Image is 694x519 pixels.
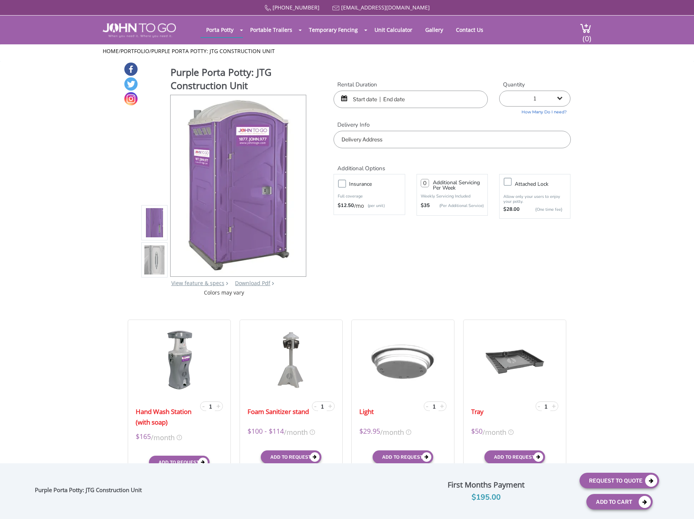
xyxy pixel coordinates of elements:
[359,406,374,417] a: Light
[406,430,411,435] img: icon
[151,47,275,55] a: Purple Porta Potty: JTG Construction Unit
[420,22,449,37] a: Gallery
[398,478,574,491] div: First Months Payment
[359,426,380,437] span: $29.95
[580,23,591,33] img: cart a
[103,47,119,55] a: Home
[503,194,566,204] p: Allow only your users to enjoy your potty.
[580,473,659,488] button: Request To Quote
[314,401,316,411] span: -
[272,282,274,285] img: chevron.png
[426,401,428,411] span: -
[151,431,175,442] span: /month
[273,4,320,11] a: [PHONE_NUMBER]
[341,4,430,11] a: [EMAIL_ADDRESS][DOMAIN_NAME]
[552,401,556,411] span: +
[380,426,404,437] span: /month
[171,66,307,94] h1: Purple Porta Potty: JTG Construction Unit
[136,431,151,442] span: $165
[332,6,340,11] img: Mail
[334,121,570,129] label: Delivery Info
[508,430,514,435] img: icon
[471,406,484,417] a: Tray
[338,193,401,200] p: Full coverage
[433,180,484,191] h3: Additional Servicing Per Week
[338,202,354,210] strong: $12.50
[338,202,401,210] div: /mo
[226,282,228,285] img: right arrow icon
[364,202,385,210] p: (per unit)
[216,401,220,411] span: +
[499,107,570,115] a: How Many Do I need?
[523,206,562,213] p: {One time fee}
[421,202,430,210] strong: $35
[159,329,199,390] img: 17
[144,133,165,312] img: Product
[586,494,653,510] button: Add To Cart
[450,22,489,37] a: Contact Us
[471,426,483,437] span: $50
[503,206,520,213] strong: $28.00
[515,179,574,189] h3: Attached lock
[124,77,138,91] a: Twitter
[202,401,205,411] span: -
[421,193,484,199] p: Weekly Servicing Included
[664,489,694,519] button: Live Chat
[310,430,315,435] img: icon
[103,23,176,38] img: JOHN to go
[121,47,149,55] a: Portfolio
[484,450,545,464] button: Add to request
[180,95,295,274] img: Product
[303,22,363,37] a: Temporary Fencing
[235,279,270,287] a: Download Pdf
[373,450,433,464] button: Add to request
[421,179,429,187] input: 0
[248,426,284,437] span: $100 - $114
[398,491,574,503] div: $195.00
[334,91,488,108] input: Start date | End date
[103,47,591,55] ul: / /
[265,5,271,11] img: Call
[499,81,570,89] label: Quantity
[144,171,165,349] img: Product
[284,426,308,437] span: /month
[538,401,540,411] span: -
[430,203,484,209] p: (Per Additional Service)
[201,22,239,37] a: Porta Potty
[483,426,506,437] span: /month
[440,401,444,411] span: +
[136,406,198,428] a: Hand Wash Station (with soap)
[334,81,488,89] label: Rental Duration
[484,329,545,390] img: 17
[349,179,408,189] h3: Insurance
[274,329,308,390] img: 17
[124,63,138,76] a: Facebook
[141,289,307,296] div: Colors may vary
[359,329,446,390] img: 17
[261,450,321,464] button: Add to request
[149,456,210,469] button: Add to request
[582,27,591,44] span: (0)
[124,92,138,105] a: Instagram
[369,22,418,37] a: Unit Calculator
[334,156,570,172] h2: Additional Options
[171,279,224,287] a: View feature & specs
[334,131,570,148] input: Delivery Address
[328,401,332,411] span: +
[244,22,298,37] a: Portable Trailers
[248,406,309,417] a: Foam Sanitizer stand
[177,435,182,440] img: icon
